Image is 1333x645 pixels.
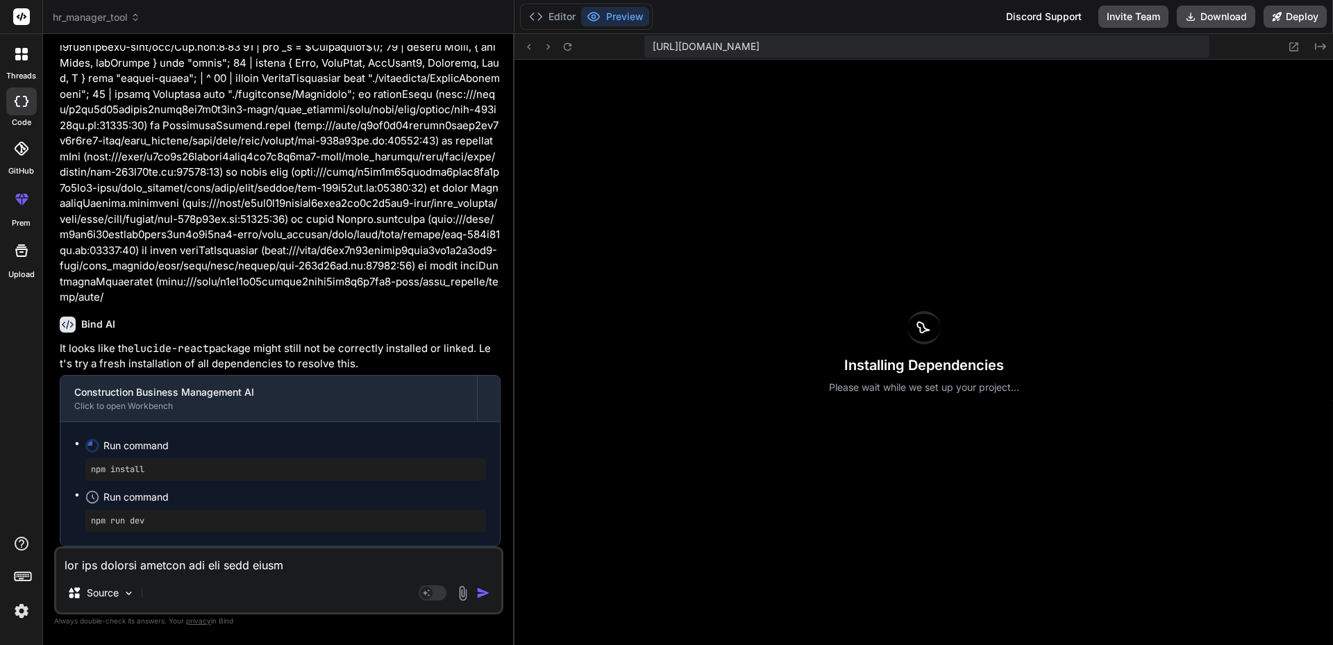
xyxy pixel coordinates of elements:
[103,490,486,504] span: Run command
[123,587,135,599] img: Pick Models
[134,342,209,355] code: lucide-react
[60,376,477,421] button: Construction Business Management AIClick to open Workbench
[829,380,1019,394] p: Please wait while we set up your project...
[8,269,35,280] label: Upload
[1177,6,1255,28] button: Download
[523,7,581,26] button: Editor
[54,614,503,628] p: Always double-check its answers. Your in Bind
[60,8,501,305] p: lor ips dolorsi ametcon adi eli sedd eiusm [tempor:inci:utlabo-etdolore] Magnaa en adminim veniam...
[829,355,1019,375] h3: Installing Dependencies
[653,40,760,53] span: [URL][DOMAIN_NAME]
[455,585,471,601] img: attachment
[74,385,463,399] div: Construction Business Management AI
[103,439,486,453] span: Run command
[6,70,36,82] label: threads
[186,617,211,625] span: privacy
[1264,6,1327,28] button: Deploy
[87,586,119,600] p: Source
[12,217,31,229] label: prem
[581,7,649,26] button: Preview
[74,401,463,412] div: Click to open Workbench
[476,586,490,600] img: icon
[8,165,34,177] label: GitHub
[53,10,140,24] span: hr_manager_tool
[81,317,115,331] h6: Bind AI
[91,464,480,475] pre: npm install
[1098,6,1168,28] button: Invite Team
[60,341,501,372] p: It looks like the package might still not be correctly installed or linked. Let's try a fresh ins...
[91,515,480,526] pre: npm run dev
[998,6,1090,28] div: Discord Support
[10,599,33,623] img: settings
[12,117,31,128] label: code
